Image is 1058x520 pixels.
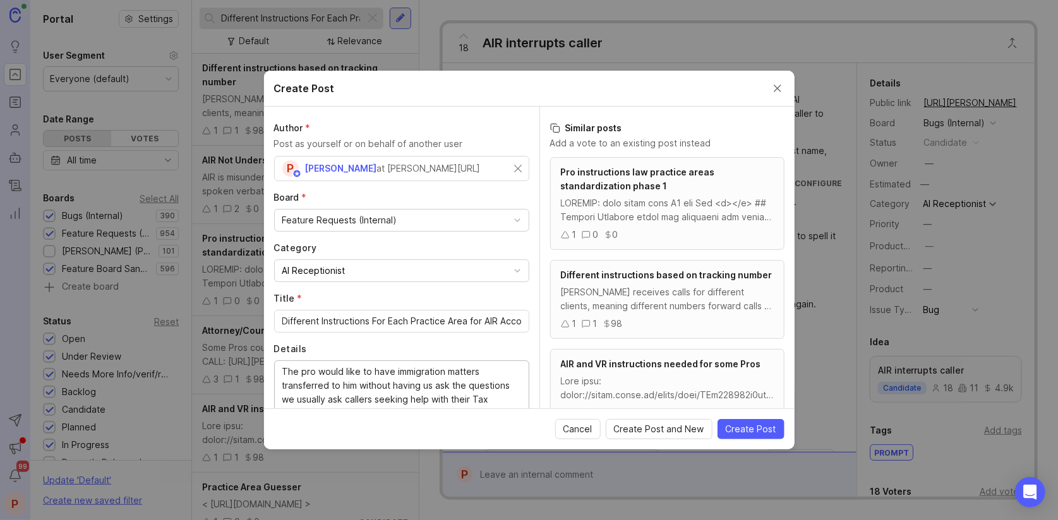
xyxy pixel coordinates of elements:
div: 1 [572,406,577,420]
span: Cancel [563,423,592,435]
label: Category [274,242,529,254]
span: Author (required) [274,122,311,133]
div: at [PERSON_NAME][URL] [377,162,481,175]
a: Different instructions based on tracking number[PERSON_NAME] receives calls for different clients... [550,260,784,339]
div: 1 [572,228,577,242]
button: Close create post modal [771,81,784,95]
span: Pro instructions law practice areas standardization phase 1 [561,167,715,191]
label: Details [274,343,529,355]
div: 98 [611,317,623,331]
div: 0 [613,228,618,242]
p: Add a vote to an existing post instead [550,137,784,150]
span: Board (required) [274,192,307,203]
span: Title (required) [274,293,303,304]
div: P [282,160,299,177]
button: Cancel [555,419,601,439]
h3: Similar posts [550,122,784,134]
div: AI Receptionist [282,264,346,278]
div: Open Intercom Messenger [1015,477,1045,507]
span: [PERSON_NAME] [305,163,377,174]
span: AIR and VR instructions needed for some Pros [561,358,761,369]
p: Post as yourself or on behalf of another user [274,137,529,151]
span: Different instructions based on tracking number [561,269,772,280]
span: Create Post and New [614,423,704,435]
div: 0 [593,228,599,242]
button: Create Post and New [606,419,712,439]
div: Feature Requests (Internal) [282,213,397,227]
img: member badge [292,169,301,179]
h2: Create Post [274,81,335,96]
div: Lore ipsu: dolor://sitam.conse.ad/elits/doei/TEm228982i0utl3e9892do7701ma6a59en/ Admi Veni quisn ... [561,374,774,402]
div: [PERSON_NAME] receives calls for different clients, meaning different numbers forward calls to hi... [561,285,774,313]
div: 1 [593,317,598,331]
button: Create Post [718,419,784,439]
div: 1 [572,317,577,331]
a: Pro instructions law practice areas standardization phase 1LOREMIP: dolo sitam cons A1 eli Sed <d... [550,157,784,250]
a: AIR and VR instructions needed for some ProsLore ipsu: dolor://sitam.conse.ad/elits/doei/TEm22898... [550,349,784,428]
span: Create Post [726,423,776,435]
input: Short, descriptive title [282,314,521,328]
div: LOREMIP: dolo sitam cons A1 eli Sed <d></e> ## Tempori Utlabore etdol mag aliquaeni adm venia qui... [561,196,774,224]
div: 1 [593,406,598,420]
textarea: The pro would like to have immigration matters transferred to him without having us ask the quest... [282,365,521,462]
div: 98 [611,406,623,420]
